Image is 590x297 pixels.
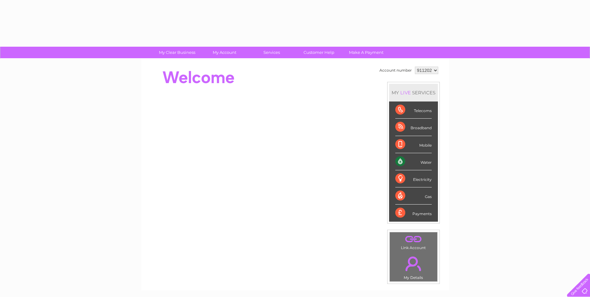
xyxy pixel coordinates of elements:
a: Customer Help [293,47,345,58]
td: Account number [378,65,413,76]
div: MY SERVICES [389,84,438,101]
div: Mobile [395,136,432,153]
div: Gas [395,187,432,205]
div: Water [395,153,432,170]
a: My Clear Business [151,47,203,58]
a: My Account [199,47,250,58]
a: . [391,253,436,275]
td: My Details [389,251,438,282]
div: Telecoms [395,101,432,119]
a: Services [246,47,297,58]
div: Broadband [395,119,432,136]
div: Electricity [395,170,432,187]
div: Payments [395,205,432,221]
td: Link Account [389,232,438,252]
div: LIVE [399,90,412,96]
a: . [391,234,436,245]
a: Make A Payment [341,47,392,58]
